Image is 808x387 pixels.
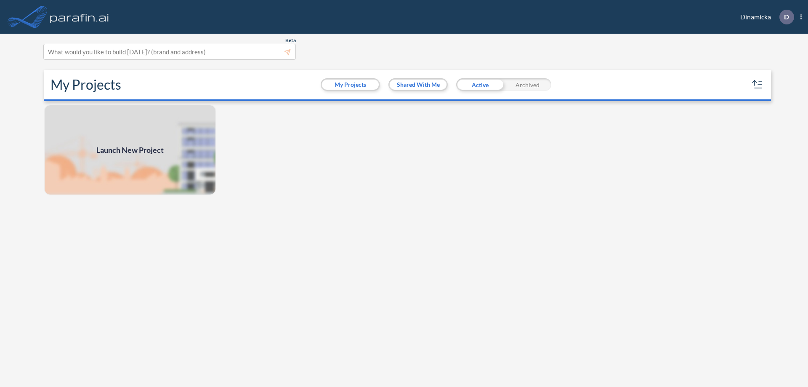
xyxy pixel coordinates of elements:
[50,77,121,93] h2: My Projects
[728,10,802,24] div: Dinamicka
[48,8,111,25] img: logo
[390,80,447,90] button: Shared With Me
[504,78,551,91] div: Archived
[322,80,379,90] button: My Projects
[751,78,764,91] button: sort
[44,104,216,195] a: Launch New Project
[44,104,216,195] img: add
[285,37,296,44] span: Beta
[456,78,504,91] div: Active
[96,144,164,156] span: Launch New Project
[784,13,789,21] p: D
